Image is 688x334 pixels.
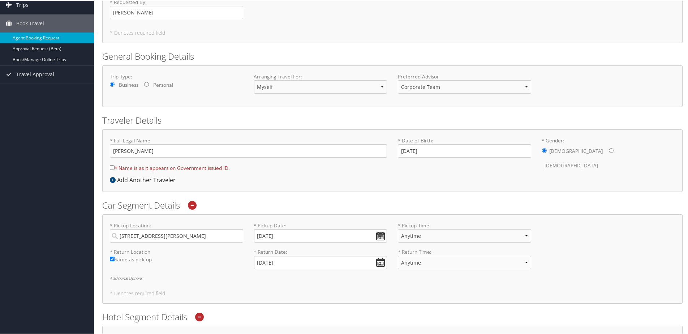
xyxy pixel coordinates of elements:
input: * Full Legal Name [110,144,387,157]
input: * Gender:[DEMOGRAPHIC_DATA][DEMOGRAPHIC_DATA] [609,147,614,152]
label: * Gender: [542,136,675,172]
select: * Pickup Time [398,228,531,242]
input: * Pickup Date: [254,228,387,242]
h2: Traveler Details [102,114,683,126]
input: * Gender:[DEMOGRAPHIC_DATA][DEMOGRAPHIC_DATA] [542,147,547,152]
label: * Return Time: [398,248,531,274]
h2: Car Segment Details [102,198,683,211]
label: * Pickup Date: [254,221,387,242]
label: Business [119,81,138,88]
input: * Date of Birth: [398,144,531,157]
label: * Return Date: [254,248,387,268]
label: * Date of Birth: [398,136,531,157]
label: * Pickup Time [398,221,531,248]
input: * Requested By: [110,5,243,18]
input: Same as pick-up [110,256,115,261]
label: [DEMOGRAPHIC_DATA] [550,144,603,157]
label: Trip Type: [110,72,243,80]
h2: General Booking Details [102,50,683,62]
label: * Name is as it appears on Government issued ID. [110,160,230,174]
h2: Hotel Segment Details [102,310,683,322]
label: [DEMOGRAPHIC_DATA] [545,158,598,172]
span: Book Travel [16,14,44,32]
label: * Pickup Location: [110,221,243,242]
label: Preferred Advisor [398,72,531,80]
label: * Return Location [110,248,243,255]
div: Add Another Traveler [110,175,179,184]
select: * Return Time: [398,255,531,269]
input: * Name is as it appears on Government issued ID. [110,164,115,169]
span: Travel Approval [16,65,54,83]
h5: * Denotes required field [110,30,675,35]
label: Arranging Travel For: [254,72,387,80]
label: * Full Legal Name [110,136,387,157]
h6: Additional Options: [110,275,675,279]
h5: * Denotes required field [110,290,675,295]
input: * Return Date: [254,255,387,269]
label: Personal [153,81,173,88]
label: Same as pick-up [110,255,243,266]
